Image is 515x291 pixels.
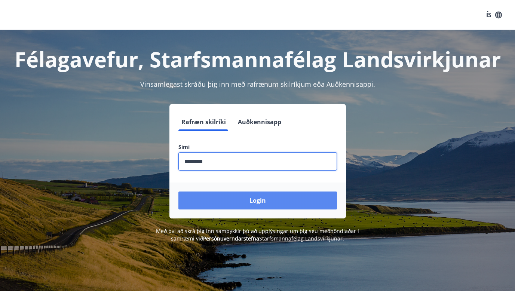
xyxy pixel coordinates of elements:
a: Persónuverndarstefna [203,235,259,242]
button: Auðkennisapp [235,113,284,131]
span: Vinsamlegast skráðu þig inn með rafrænum skilríkjum eða Auðkennisappi. [140,80,375,89]
button: Rafræn skilríki [178,113,229,131]
button: ÍS [482,8,506,22]
h1: Félagavefur, Starfsmannafélag Landsvirkjunar [9,45,506,73]
button: Login [178,192,337,209]
label: Sími [178,143,337,151]
span: Með því að skrá þig inn samþykkir þú að upplýsingar um þig séu meðhöndlaðar í samræmi við Starfsm... [156,227,359,242]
